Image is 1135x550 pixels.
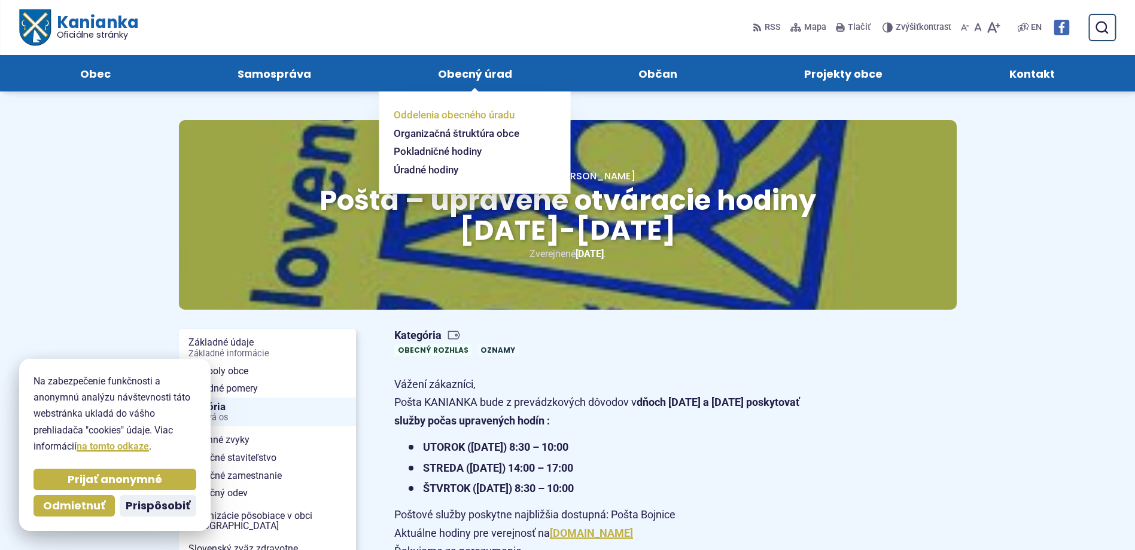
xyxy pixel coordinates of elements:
[804,20,826,35] span: Mapa
[423,441,568,453] strong: UTOROK ([DATE]) 8:30 – 10:00
[43,499,105,513] span: Odmietnuť
[555,169,635,183] span: [PERSON_NAME]
[423,482,574,494] strong: ŠTVRTOK (
[848,23,871,33] span: Tlačiť
[80,55,111,91] span: Obec
[394,329,524,343] span: Kategória
[188,449,346,467] span: Tradičné staviteľstvo
[753,15,783,40] a: RSS
[179,484,356,502] a: Tradičný odev
[34,469,196,490] button: Prijať anonymné
[543,169,635,183] a: [PERSON_NAME]
[188,334,346,362] span: Základné údaje
[394,375,819,430] p: Vážení zákazníci, Pošta KANIANKA bude z prevádzkových dôvodov v
[34,495,115,517] button: Odmietnuť
[179,398,356,427] a: HistóriaČasová os
[217,246,918,262] p: Zverejnené .
[126,499,190,513] span: Prispôsobiť
[423,462,573,474] strong: STREDA ([DATE]) 14:00 – 17:00
[1054,20,1069,35] img: Prejsť na Facebook stránku
[394,142,542,161] a: Pokladničné hodiny
[186,55,363,91] a: Samospráva
[958,55,1106,91] a: Kontakt
[804,55,883,91] span: Projekty obce
[238,55,311,91] span: Samospráva
[179,431,356,449] a: Rodinné zvyky
[476,482,574,494] strong: [DATE]) 8:30 – 10:00
[179,467,356,485] a: Tradičné zamestnanie
[188,398,346,427] span: História
[576,248,604,259] span: [DATE]
[179,449,356,467] a: Tradičné staviteľstvo
[638,55,677,91] span: Občan
[19,10,50,46] img: Prejsť na domovskú stránku
[179,380,356,398] a: Prírodné pomery
[883,15,954,40] button: Zvýšiťkontrast
[120,495,196,517] button: Prispôsobiť
[188,362,346,380] span: Symboly obce
[68,473,162,487] span: Prijať anonymné
[896,22,919,32] span: Zvýšiť
[50,14,138,39] span: Kanianka
[896,23,951,33] span: kontrast
[387,55,564,91] a: Obecný úrad
[765,20,781,35] span: RSS
[394,161,458,179] span: Úradné hodiny
[77,441,149,452] a: na tomto odkaze
[588,55,729,91] a: Občan
[188,413,346,423] span: Časová os
[394,124,542,143] a: Organizačná štruktúra obce
[550,527,633,539] a: [DOMAIN_NAME]
[394,396,799,427] strong: dňoch [DATE] a [DATE] poskytovať služby počas upravených hodín :
[394,106,542,124] a: Oddelenia obecného úradu
[188,431,346,449] span: Rodinné zvyky
[34,373,196,454] p: Na zabezpečenie funkčnosti a anonymnú analýzu návštevnosti táto webstránka ukladá do vášho prehli...
[179,507,356,535] a: Organizácie pôsobiace v obci [GEOGRAPHIC_DATA]
[394,344,472,356] a: Obecný rozhlas
[984,15,1003,40] button: Zväčšiť veľkosť písma
[19,10,138,46] a: Logo Kanianka, prejsť na domovskú stránku.
[1031,20,1042,35] span: EN
[179,362,356,380] a: Symboly obce
[1009,55,1055,91] span: Kontakt
[394,142,482,161] span: Pokladničné hodiny
[477,344,519,356] a: Oznamy
[394,161,542,179] a: Úradné hodiny
[56,30,138,39] span: Oficiálne stránky
[29,55,162,91] a: Obec
[394,124,519,143] span: Organizačná štruktúra obce
[319,181,816,250] span: Pošta – upravené otváracie hodiny [DATE]-[DATE]
[972,15,984,40] button: Nastaviť pôvodnú veľkosť písma
[1029,20,1044,35] a: EN
[958,15,972,40] button: Zmenšiť veľkosť písma
[188,467,346,485] span: Tradičné zamestnanie
[438,55,512,91] span: Obecný úrad
[188,484,346,502] span: Tradičný odev
[188,349,346,359] span: Základné informácie
[188,380,346,398] span: Prírodné pomery
[188,507,346,535] span: Organizácie pôsobiace v obci [GEOGRAPHIC_DATA]
[753,55,934,91] a: Projekty obce
[788,15,829,40] a: Mapa
[833,15,873,40] button: Tlačiť
[179,334,356,362] a: Základné údajeZákladné informácie
[394,106,515,124] span: Oddelenia obecného úradu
